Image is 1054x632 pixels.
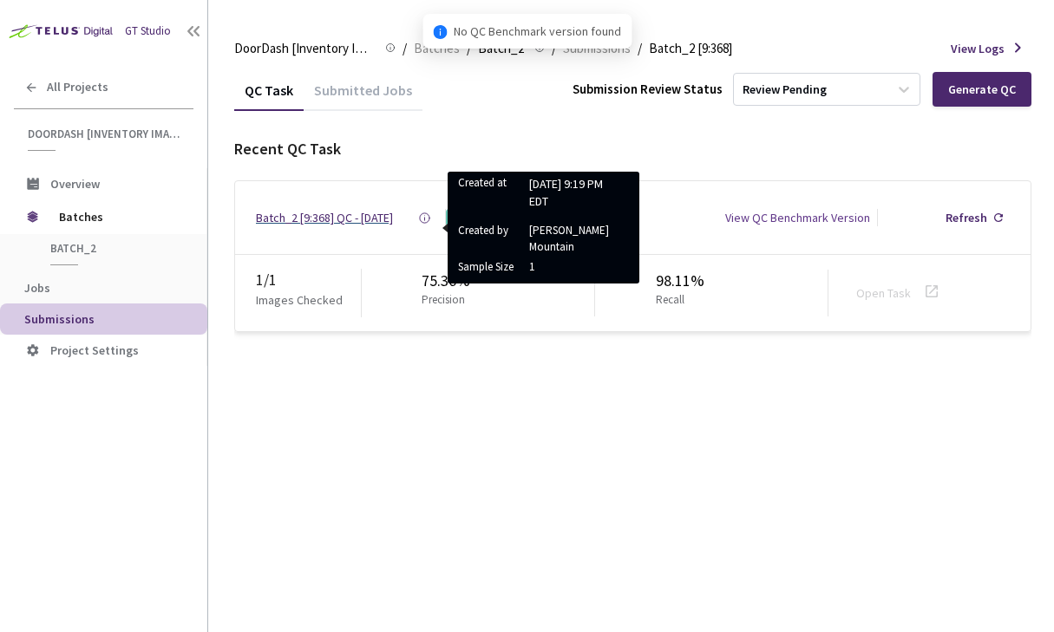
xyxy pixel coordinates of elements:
[433,25,447,39] span: info-circle
[948,82,1016,96] div: Generate QC
[24,280,50,296] span: Jobs
[410,38,463,57] a: Batches
[50,342,139,358] span: Project Settings
[649,38,732,59] span: Batch_2 [9:368]
[403,38,407,59] li: /
[638,38,642,59] li: /
[856,285,911,301] a: Open Task
[454,22,621,41] span: No QC Benchmark version found
[526,223,615,255] span: [PERSON_NAME] Mountain
[50,241,179,256] span: Batch_2
[560,38,634,57] a: Submissions
[422,292,465,309] p: Precision
[28,127,183,141] span: DoorDash [Inventory Image Labelling]
[656,292,697,309] p: Recall
[234,138,1031,160] div: Recent QC Task
[446,209,537,226] div: COMPLETED
[414,38,460,59] span: Batches
[951,40,1005,57] span: View Logs
[455,223,526,255] span: Created by
[573,80,723,98] div: Submission Review Status
[422,270,472,292] div: 75.36%
[455,259,526,276] span: Sample Size
[234,38,375,59] span: DoorDash [Inventory Image Labelling]
[256,269,361,291] div: 1 / 1
[304,81,422,111] div: Submitted Jobs
[256,291,343,309] p: Images Checked
[256,209,393,226] a: Batch_2 [9:368] QC - [DATE]
[455,175,526,218] span: Created at
[529,175,614,210] p: [DATE] 9:19 PM EDT
[50,176,100,192] span: Overview
[24,311,95,327] span: Submissions
[656,270,704,292] div: 98.11%
[59,199,178,234] span: Batches
[725,209,870,226] div: View QC Benchmark Version
[743,81,827,98] div: Review Pending
[526,259,615,276] span: 1
[47,80,108,94] span: All Projects
[946,209,987,226] div: Refresh
[125,23,171,40] div: GT Studio
[234,81,304,111] div: QC Task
